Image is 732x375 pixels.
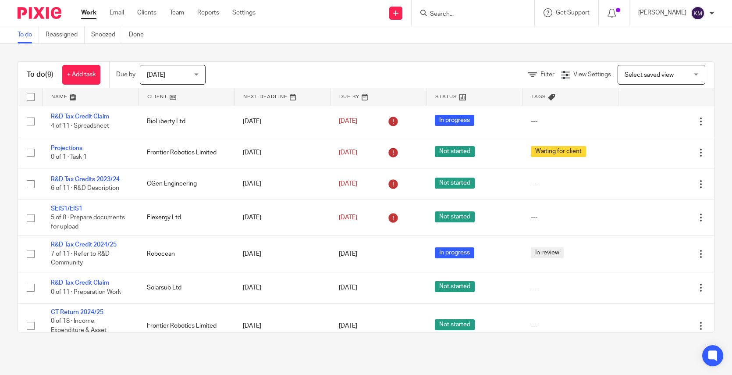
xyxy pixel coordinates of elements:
[138,106,234,137] td: BioLiberty Ltd
[232,8,256,17] a: Settings
[18,7,61,19] img: Pixie
[429,11,508,18] input: Search
[435,211,475,222] span: Not started
[170,8,184,17] a: Team
[339,323,357,329] span: [DATE]
[435,115,474,126] span: In progress
[435,247,474,258] span: In progress
[138,236,234,272] td: Robocean
[531,94,546,99] span: Tags
[51,251,110,266] span: 7 of 11 · Refer to R&D Community
[234,200,330,236] td: [DATE]
[138,272,234,303] td: Solarsub Ltd
[51,318,107,343] span: 0 of 18 · Income, Expenditure & Asset Analysis
[435,281,475,292] span: Not started
[27,70,53,79] h1: To do
[62,65,100,85] a: + Add task
[81,8,96,17] a: Work
[51,280,109,286] a: R&D Tax Credit Claim
[51,145,82,151] a: Projections
[234,106,330,137] td: [DATE]
[51,309,103,315] a: CT Return 2024/25
[531,179,609,188] div: ---
[531,321,609,330] div: ---
[234,168,330,200] td: [DATE]
[51,154,87,160] span: 0 of 1 · Task 1
[51,206,82,212] a: SEIS1/EIS1
[339,181,357,187] span: [DATE]
[625,72,674,78] span: Select saved view
[531,247,564,258] span: In review
[51,114,109,120] a: R&D Tax Credit Claim
[531,117,609,126] div: ---
[137,8,156,17] a: Clients
[339,150,357,156] span: [DATE]
[110,8,124,17] a: Email
[234,236,330,272] td: [DATE]
[51,186,119,192] span: 6 of 11 · R&D Description
[339,214,357,221] span: [DATE]
[51,289,121,295] span: 0 of 11 · Preparation Work
[45,71,53,78] span: (9)
[51,123,109,129] span: 4 of 11 · Spreadsheet
[147,72,165,78] span: [DATE]
[116,70,135,79] p: Due by
[138,137,234,168] td: Frontier Robotics Limited
[18,26,39,43] a: To do
[51,176,120,182] a: R&D Tax Credits 2023/24
[197,8,219,17] a: Reports
[51,242,117,248] a: R&D Tax Credit 2024/25
[573,71,611,78] span: View Settings
[51,214,125,230] span: 5 of 8 · Prepare documents for upload
[531,146,586,157] span: Waiting for client
[339,118,357,125] span: [DATE]
[234,304,330,349] td: [DATE]
[435,319,475,330] span: Not started
[138,304,234,349] td: Frontier Robotics Limited
[138,168,234,200] td: CGen Engineering
[234,137,330,168] td: [DATE]
[531,213,609,222] div: ---
[435,146,475,157] span: Not started
[46,26,85,43] a: Reassigned
[129,26,150,43] a: Done
[339,251,357,257] span: [DATE]
[531,283,609,292] div: ---
[91,26,122,43] a: Snoozed
[339,285,357,291] span: [DATE]
[435,178,475,189] span: Not started
[638,8,686,17] p: [PERSON_NAME]
[138,200,234,236] td: Flexergy Ltd
[540,71,554,78] span: Filter
[691,6,705,20] img: svg%3E
[556,10,590,16] span: Get Support
[234,272,330,303] td: [DATE]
